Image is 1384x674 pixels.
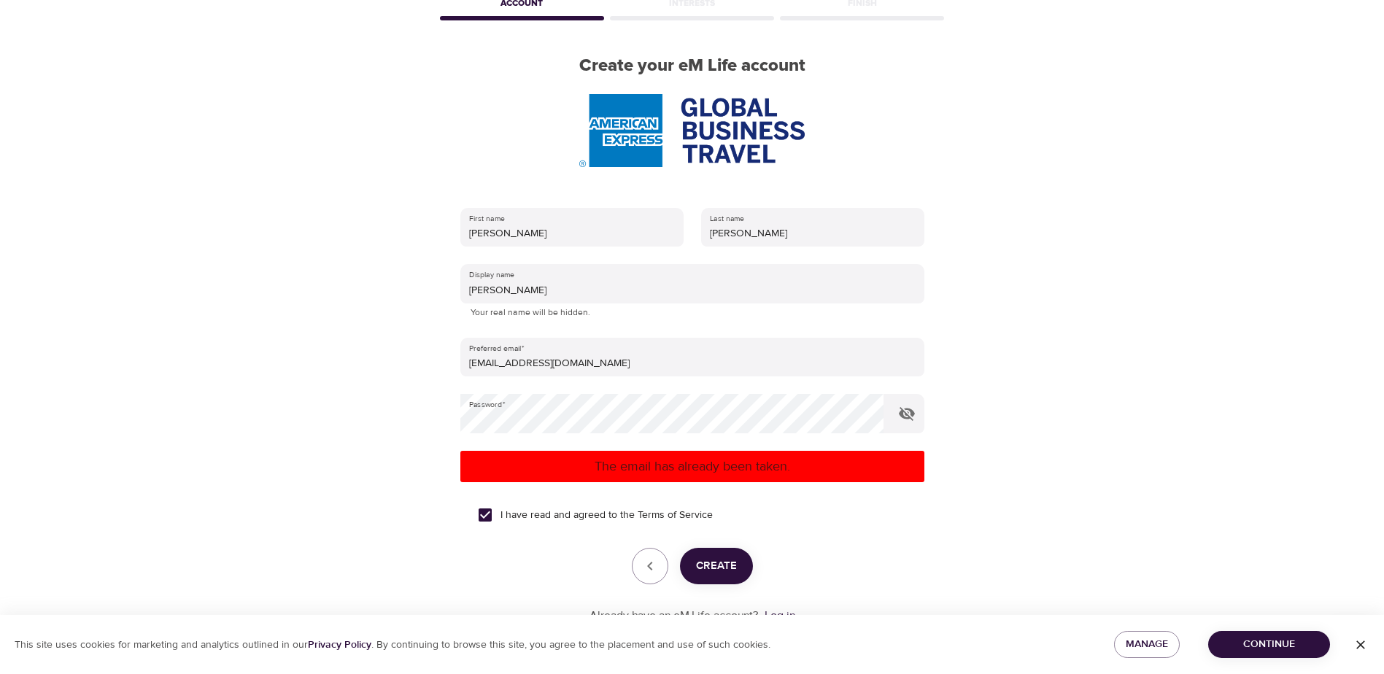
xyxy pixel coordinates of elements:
button: Manage [1114,631,1180,658]
span: I have read and agreed to the [500,508,713,523]
a: Terms of Service [638,508,713,523]
p: The email has already been taken. [466,457,919,476]
p: Your real name will be hidden. [471,306,914,320]
button: Create [680,548,753,584]
span: Create [696,557,737,576]
span: Continue [1220,635,1318,654]
img: AmEx%20GBT%20logo.png [579,94,804,167]
h2: Create your eM Life account [437,55,948,77]
span: Manage [1126,635,1168,654]
a: Privacy Policy [308,638,371,651]
a: Log in [765,608,795,623]
button: Continue [1208,631,1330,658]
p: Already have an eM Life account? [589,608,759,624]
